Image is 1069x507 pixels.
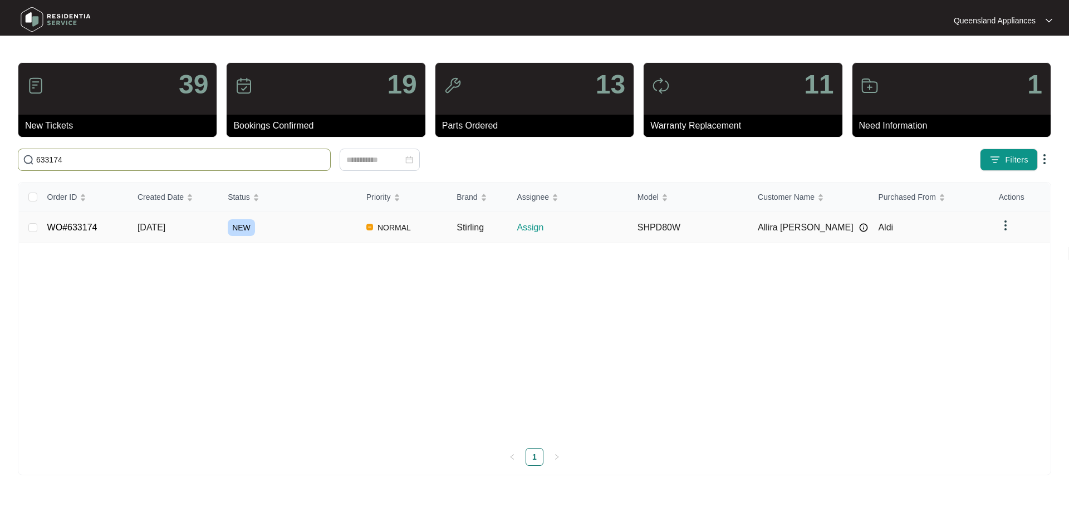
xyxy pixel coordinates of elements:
[233,119,425,132] p: Bookings Confirmed
[448,183,508,212] th: Brand
[878,223,893,232] span: Aldi
[357,183,448,212] th: Priority
[861,77,879,95] img: icon
[758,191,815,203] span: Customer Name
[366,191,391,203] span: Priority
[989,154,1001,165] img: filter icon
[629,183,749,212] th: Model
[548,448,566,466] li: Next Page
[228,219,255,236] span: NEW
[457,191,477,203] span: Brand
[517,221,628,234] p: Assign
[27,77,45,95] img: icon
[526,448,543,466] li: 1
[758,221,854,234] span: Allira [PERSON_NAME]
[1027,71,1042,98] p: 1
[629,212,749,243] td: SHPD80W
[869,183,989,212] th: Purchased From
[387,71,416,98] p: 19
[444,77,462,95] img: icon
[457,223,484,232] span: Stirling
[990,183,1050,212] th: Actions
[526,449,543,465] a: 1
[638,191,659,203] span: Model
[1005,154,1028,166] span: Filters
[47,191,77,203] span: Order ID
[23,154,34,165] img: search-icon
[373,221,415,234] span: NORMAL
[503,448,521,466] button: left
[179,71,208,98] p: 39
[1046,18,1052,23] img: dropdown arrow
[553,454,560,460] span: right
[517,191,549,203] span: Assignee
[36,154,326,166] input: Search by Order Id, Assignee Name, Customer Name, Brand and Model
[503,448,521,466] li: Previous Page
[138,191,184,203] span: Created Date
[596,71,625,98] p: 13
[38,183,129,212] th: Order ID
[219,183,357,212] th: Status
[509,454,516,460] span: left
[859,119,1051,132] p: Need Information
[366,224,373,230] img: Vercel Logo
[652,77,670,95] img: icon
[235,77,253,95] img: icon
[25,119,217,132] p: New Tickets
[980,149,1038,171] button: filter iconFilters
[749,183,869,212] th: Customer Name
[47,223,97,232] a: WO#633174
[228,191,250,203] span: Status
[138,223,165,232] span: [DATE]
[999,219,1012,232] img: dropdown arrow
[17,3,95,36] img: residentia service logo
[1038,152,1051,166] img: dropdown arrow
[548,448,566,466] button: right
[442,119,634,132] p: Parts Ordered
[129,183,219,212] th: Created Date
[859,223,868,232] img: Info icon
[508,183,628,212] th: Assignee
[954,15,1036,26] p: Queensland Appliances
[650,119,842,132] p: Warranty Replacement
[878,191,935,203] span: Purchased From
[804,71,833,98] p: 11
